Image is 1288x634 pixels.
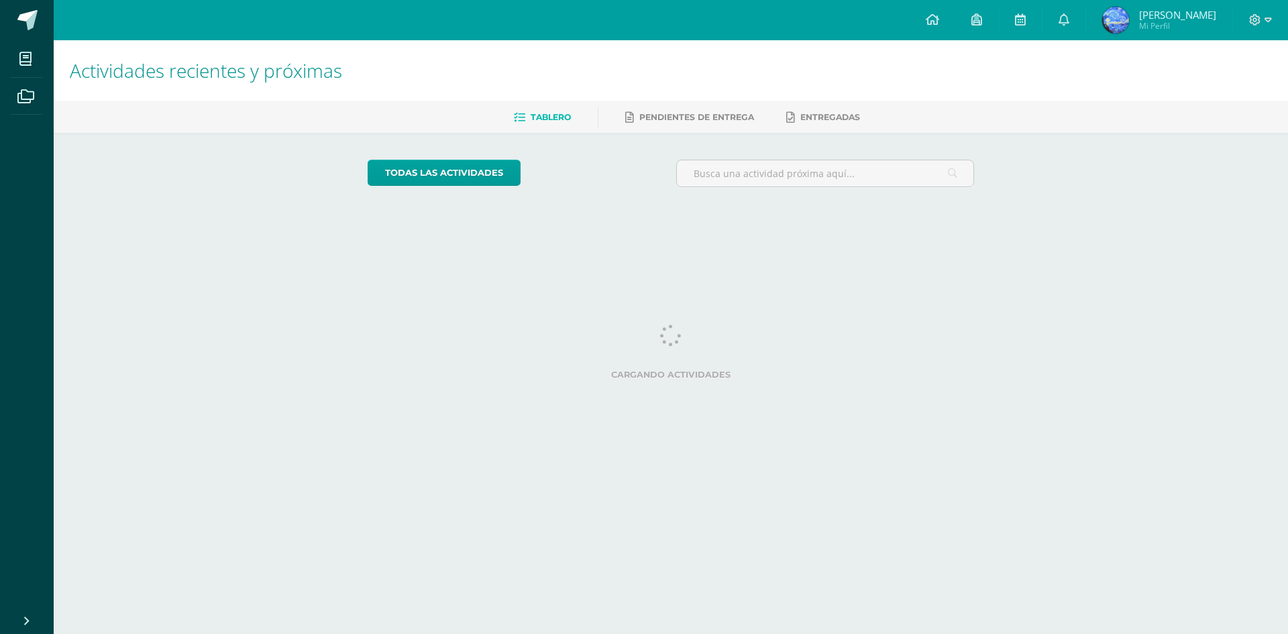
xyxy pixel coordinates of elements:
[1139,20,1216,32] span: Mi Perfil
[368,370,975,380] label: Cargando actividades
[677,160,974,187] input: Busca una actividad próxima aquí...
[1102,7,1129,34] img: 499db3e0ff4673b17387711684ae4e5c.png
[70,58,342,83] span: Actividades recientes y próximas
[368,160,521,186] a: todas las Actividades
[531,112,571,122] span: Tablero
[625,107,754,128] a: Pendientes de entrega
[514,107,571,128] a: Tablero
[800,112,860,122] span: Entregadas
[786,107,860,128] a: Entregadas
[639,112,754,122] span: Pendientes de entrega
[1139,8,1216,21] span: [PERSON_NAME]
